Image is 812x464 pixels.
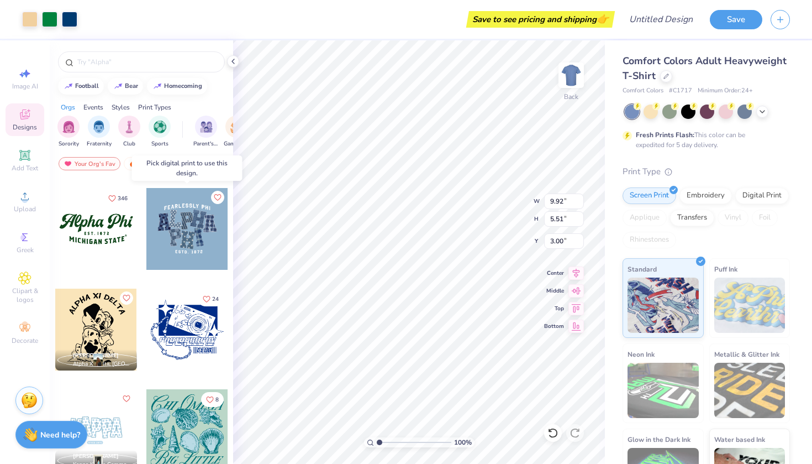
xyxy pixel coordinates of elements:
img: most_fav.gif [64,160,72,168]
div: Embroidery [679,187,732,204]
div: Your Org's Fav [59,157,120,170]
div: Vinyl [718,210,748,226]
div: Save to see pricing and shipping [469,11,612,28]
img: trend_line.gif [64,83,73,90]
div: filter for Game Day [224,116,249,148]
img: Metallic & Glitter Ink [714,363,785,418]
button: football [58,78,104,95]
span: Glow in the Dark Ink [628,434,690,445]
span: Sorority [59,140,79,148]
span: Upload [14,205,36,213]
img: Back [560,64,582,86]
span: Middle [544,287,564,295]
div: filter for Sports [149,116,171,148]
span: Water based Ink [714,434,765,445]
div: This color can be expedited for 5 day delivery. [636,130,772,150]
div: Events [83,102,103,112]
span: 100 % [454,437,472,447]
img: trend_line.gif [153,83,162,90]
span: Decorate [12,336,38,345]
img: Standard [628,278,699,333]
span: Neon Ink [628,348,655,360]
span: Puff Ink [714,263,737,275]
img: Sorority Image [62,121,75,133]
div: Transfers [670,210,714,226]
div: bear [125,83,138,89]
img: Fraternity Image [93,121,105,133]
button: homecoming [147,78,207,95]
div: Trending [124,157,170,170]
button: filter button [87,116,112,148]
button: filter button [57,116,80,148]
strong: Need help? [40,430,80,440]
div: football [75,83,99,89]
span: Comfort Colors [623,86,663,96]
span: Image AI [12,82,38,91]
div: Print Types [138,102,171,112]
span: Center [544,269,564,277]
strong: Fresh Prints Flash: [636,131,694,139]
div: Print Type [623,165,790,178]
span: Bottom [544,322,564,330]
img: trend_line.gif [114,83,123,90]
span: Comfort Colors Adult Heavyweight T-Shirt [623,54,787,82]
button: filter button [118,116,140,148]
button: filter button [224,116,249,148]
span: Metallic & Glitter Ink [714,348,779,360]
img: Neon Ink [628,363,699,418]
div: filter for Fraternity [87,116,112,148]
div: Pick digital print to use this design. [132,155,242,181]
span: Top [544,305,564,312]
div: filter for Club [118,116,140,148]
div: Digital Print [735,187,789,204]
div: Styles [112,102,130,112]
div: filter for Parent's Weekend [193,116,219,148]
span: Parent's Weekend [193,140,219,148]
div: homecoming [164,83,202,89]
input: Try "Alpha" [76,56,218,67]
img: Sports Image [154,121,166,133]
div: Foil [752,210,778,226]
span: Standard [628,263,657,275]
img: Puff Ink [714,278,785,333]
span: Clipart & logos [6,286,44,304]
button: filter button [193,116,219,148]
span: Greek [17,246,34,254]
button: filter button [149,116,171,148]
div: Back [564,92,578,102]
span: Fraternity [87,140,112,148]
div: Orgs [61,102,75,112]
span: Game Day [224,140,249,148]
div: Applique [623,210,667,226]
input: Untitled Design [620,8,702,30]
span: Designs [13,123,37,132]
img: Game Day Image [230,121,243,133]
span: Club [123,140,135,148]
img: Club Image [123,121,135,133]
span: Add Text [12,164,38,173]
span: Minimum Order: 24 + [698,86,753,96]
div: Rhinestones [623,232,676,248]
div: Screen Print [623,187,676,204]
img: Parent's Weekend Image [200,121,213,133]
button: Save [710,10,762,29]
span: Sports [151,140,168,148]
button: bear [108,78,143,95]
div: filter for Sorority [57,116,80,148]
span: 👉 [597,12,609,25]
span: # C1717 [669,86,692,96]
